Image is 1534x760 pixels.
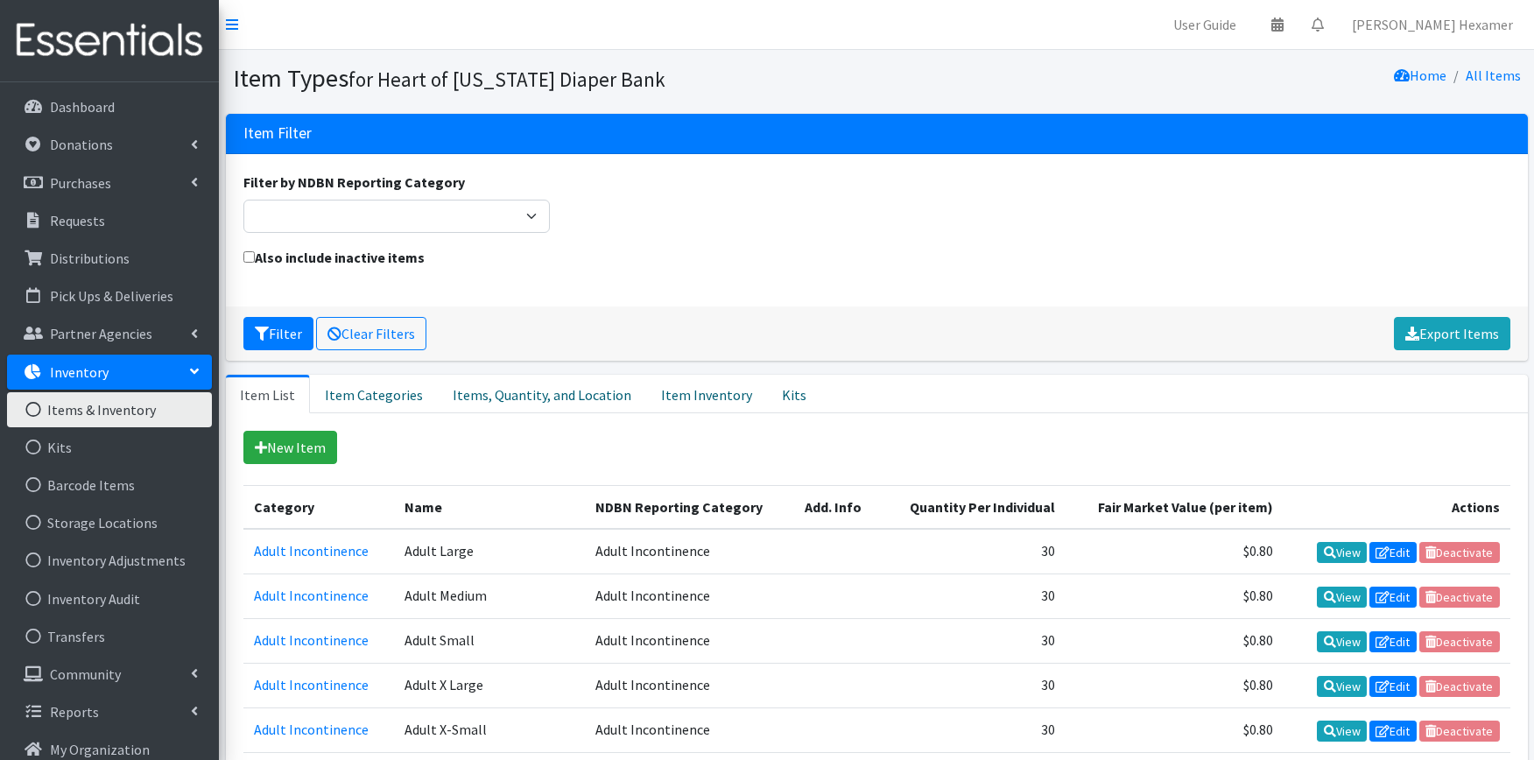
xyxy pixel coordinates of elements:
[50,703,99,721] p: Reports
[1066,708,1284,753] td: $0.80
[1394,317,1510,350] a: Export Items
[1066,574,1284,618] td: $0.80
[1369,676,1417,697] a: Edit
[243,172,465,193] label: Filter by NDBN Reporting Category
[881,574,1066,618] td: 30
[1369,587,1417,608] a: Edit
[254,676,369,693] a: Adult Incontinence
[7,355,212,390] a: Inventory
[50,98,115,116] p: Dashboard
[50,325,152,342] p: Partner Agencies
[394,618,585,663] td: Adult Small
[585,529,794,574] td: Adult Incontinence
[585,574,794,618] td: Adult Incontinence
[7,89,212,124] a: Dashboard
[881,485,1066,529] th: Quantity Per Individual
[1369,721,1417,742] a: Edit
[1066,618,1284,663] td: $0.80
[7,505,212,540] a: Storage Locations
[1317,721,1367,742] a: View
[881,618,1066,663] td: 30
[881,529,1066,574] td: 30
[50,136,113,153] p: Donations
[1066,485,1284,529] th: Fair Market Value (per item)
[438,375,646,413] a: Items, Quantity, and Location
[50,287,173,305] p: Pick Ups & Deliveries
[1284,485,1509,529] th: Actions
[233,63,870,94] h1: Item Types
[254,542,369,559] a: Adult Incontinence
[1466,67,1521,84] a: All Items
[1317,542,1367,563] a: View
[7,316,212,351] a: Partner Agencies
[767,375,821,413] a: Kits
[7,430,212,465] a: Kits
[50,665,121,683] p: Community
[1317,676,1367,697] a: View
[7,543,212,578] a: Inventory Adjustments
[1338,7,1527,42] a: [PERSON_NAME] Hexamer
[243,485,394,529] th: Category
[585,708,794,753] td: Adult Incontinence
[226,375,310,413] a: Item List
[7,165,212,201] a: Purchases
[1369,542,1417,563] a: Edit
[394,663,585,707] td: Adult X Large
[1369,631,1417,652] a: Edit
[394,574,585,618] td: Adult Medium
[50,741,150,758] p: My Organization
[50,174,111,192] p: Purchases
[1317,631,1367,652] a: View
[881,708,1066,753] td: 30
[243,317,313,350] button: Filter
[394,485,585,529] th: Name
[7,278,212,313] a: Pick Ups & Deliveries
[254,721,369,738] a: Adult Incontinence
[316,317,426,350] a: Clear Filters
[243,251,255,263] input: Also include inactive items
[243,247,425,268] label: Also include inactive items
[7,203,212,238] a: Requests
[243,124,312,143] h3: Item Filter
[7,468,212,503] a: Barcode Items
[1159,7,1250,42] a: User Guide
[585,485,794,529] th: NDBN Reporting Category
[7,127,212,162] a: Donations
[881,663,1066,707] td: 30
[310,375,438,413] a: Item Categories
[7,581,212,616] a: Inventory Audit
[585,663,794,707] td: Adult Incontinence
[243,431,337,464] a: New Item
[394,529,585,574] td: Adult Large
[1394,67,1446,84] a: Home
[394,708,585,753] td: Adult X-Small
[1317,587,1367,608] a: View
[7,657,212,692] a: Community
[50,250,130,267] p: Distributions
[1066,663,1284,707] td: $0.80
[7,619,212,654] a: Transfers
[50,212,105,229] p: Requests
[1066,529,1284,574] td: $0.80
[646,375,767,413] a: Item Inventory
[7,392,212,427] a: Items & Inventory
[585,618,794,663] td: Adult Incontinence
[7,241,212,276] a: Distributions
[254,631,369,649] a: Adult Incontinence
[7,11,212,70] img: HumanEssentials
[7,694,212,729] a: Reports
[348,67,665,92] small: for Heart of [US_STATE] Diaper Bank
[50,363,109,381] p: Inventory
[794,485,881,529] th: Add. Info
[254,587,369,604] a: Adult Incontinence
